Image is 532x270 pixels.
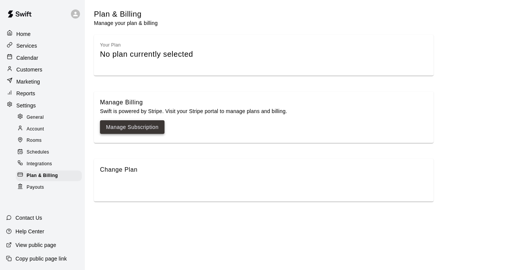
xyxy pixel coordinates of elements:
a: Integrations [16,158,85,170]
a: Account [16,123,85,135]
span: Your Plan [100,42,121,48]
span: Integrations [27,160,52,168]
div: Integrations [16,159,82,169]
p: Contact Us [15,214,42,222]
a: Marketing [5,76,80,87]
span: Payouts [27,184,44,191]
span: Rooms [27,137,42,144]
a: Rooms [16,135,85,147]
span: General [27,114,44,121]
a: Schedules [16,147,85,158]
a: Services [5,40,80,51]
a: Home [5,28,80,39]
p: Settings [16,102,36,109]
p: View public page [15,241,56,249]
a: Plan & Billing [16,170,85,182]
div: Manage Billing [100,98,427,107]
div: Rooms [16,135,82,146]
a: General [16,112,85,123]
div: Schedules [16,147,82,158]
p: Home [16,30,31,38]
button: Manage Subscription [100,120,165,134]
div: No plan currently selected [100,49,427,59]
a: Calendar [5,52,80,63]
a: Reports [5,88,80,99]
div: Payouts [16,182,82,192]
div: Change Plan [100,165,427,175]
span: Account [27,126,44,133]
a: Settings [5,100,80,111]
span: Plan & Billing [27,172,58,180]
div: Account [16,124,82,135]
h5: Plan & Billing [94,9,158,19]
div: General [16,112,82,123]
p: Copy public page link [15,255,67,262]
a: Payouts [16,182,85,193]
a: Manage Subscription [106,123,158,132]
p: Services [16,42,37,50]
p: Reports [16,90,35,97]
span: Schedules [27,149,49,156]
p: Help Center [15,228,44,235]
p: Swift is powered by Stripe. Visit your Stripe portal to manage plans and billing. [100,107,427,115]
p: Customers [16,66,42,73]
p: Manage your plan & billing [94,19,158,27]
a: Customers [5,64,80,75]
p: Calendar [16,54,38,62]
p: Marketing [16,78,40,85]
div: Plan & Billing [16,171,82,181]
